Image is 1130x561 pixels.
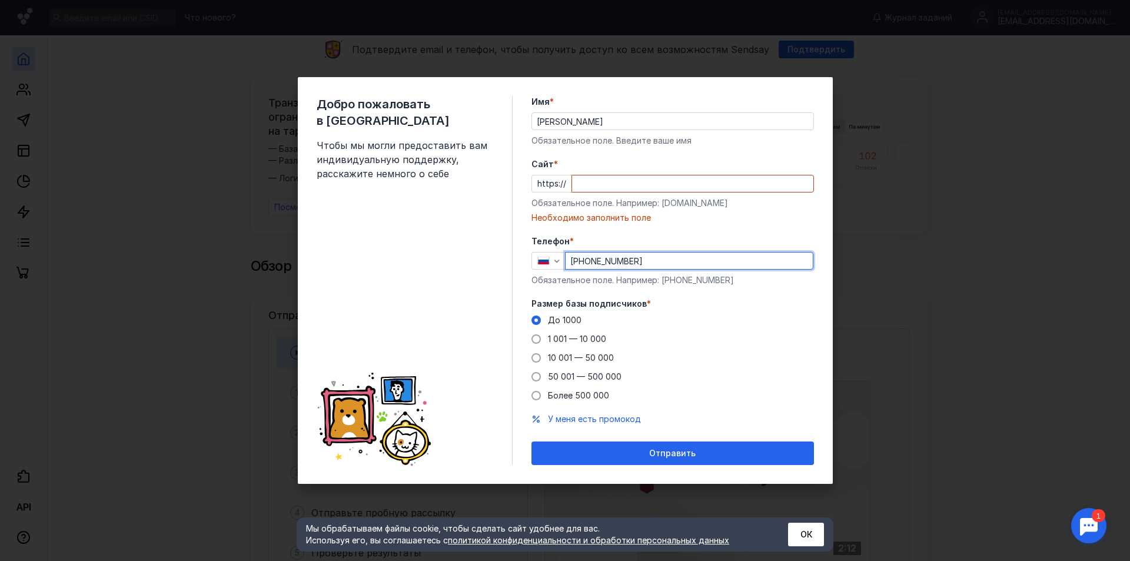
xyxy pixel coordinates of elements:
button: У меня есть промокод [548,413,641,425]
div: 1 [26,7,40,20]
span: Добро пожаловать в [GEOGRAPHIC_DATA] [317,96,493,129]
a: политикой конфиденциальности и обработки персональных данных [448,535,729,545]
span: 1 001 — 10 000 [548,334,606,344]
button: ОК [788,523,824,546]
button: Отправить [531,442,814,465]
span: Размер базы подписчиков [531,298,647,310]
span: 10 001 — 50 000 [548,353,614,363]
span: 50 001 — 500 000 [548,371,621,381]
span: Cайт [531,158,554,170]
span: Чтобы мы могли предоставить вам индивидуальную поддержку, расскажите немного о себе [317,138,493,181]
span: Телефон [531,235,570,247]
div: Мы обрабатываем файлы cookie, чтобы сделать сайт удобнее для вас. Используя его, вы соглашаетесь c [306,523,759,546]
div: Обязательное поле. Введите ваше имя [531,135,814,147]
span: До 1000 [548,315,581,325]
div: Обязательное поле. Например: [PHONE_NUMBER] [531,274,814,286]
div: Необходимо заполнить поле [531,212,814,224]
span: Более 500 000 [548,390,609,400]
span: Отправить [649,449,696,459]
div: Обязательное поле. Например: [DOMAIN_NAME] [531,197,814,209]
span: У меня есть промокод [548,414,641,424]
span: Имя [531,96,550,108]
